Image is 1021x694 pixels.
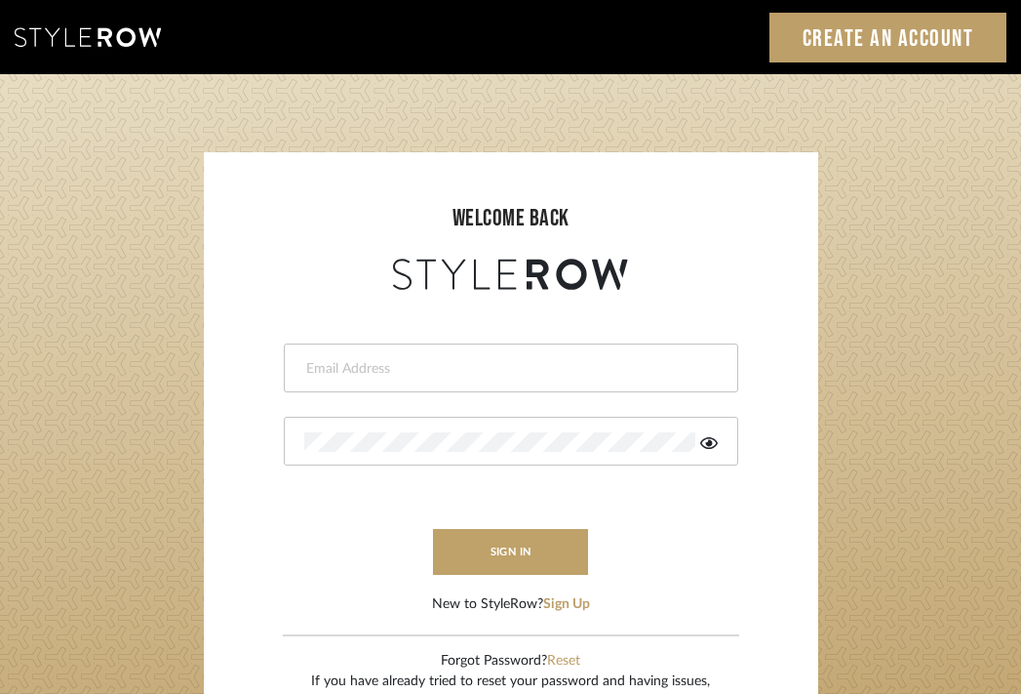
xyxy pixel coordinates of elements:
input: Email Address [304,359,713,379]
div: welcome back [223,201,799,236]
button: Sign Up [543,594,590,615]
a: Create an Account [769,13,1007,62]
div: New to StyleRow? [432,594,590,615]
button: Reset [547,651,580,672]
div: Forgot Password? [311,651,710,672]
button: sign in [433,529,589,575]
